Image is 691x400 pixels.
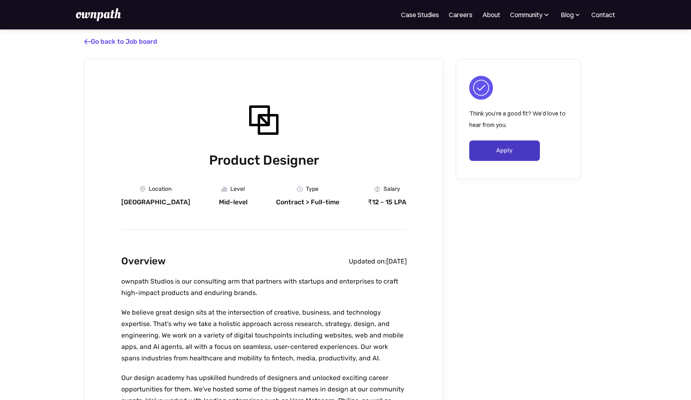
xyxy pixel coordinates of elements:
[219,198,247,206] div: Mid-level
[401,10,439,20] a: Case Studies
[449,10,473,20] a: Careers
[306,186,319,192] div: Type
[482,10,500,20] a: About
[121,151,407,170] h1: Product Designer
[386,257,407,266] div: [DATE]
[374,186,380,192] img: Money Icon - Job Board X Webflow Template
[297,186,303,192] img: Clock Icon - Job Board X Webflow Template
[276,198,339,206] div: Contract > Full-time
[469,108,567,131] p: Think you're a good fit? We'd love to hear from you.
[121,307,407,364] p: We believe great design sits at the intersection of creative, business, and technology expertise....
[221,186,227,192] img: Graph Icon - Job Board X Webflow Template
[230,186,245,192] div: Level
[140,186,145,192] img: Location Icon - Job Board X Webflow Template
[510,10,542,20] div: Community
[561,10,574,20] div: Blog
[121,253,166,269] h2: Overview
[591,10,615,20] a: Contact
[121,198,190,206] div: [GEOGRAPHIC_DATA]
[121,276,407,299] p: ownpath Studios is our consulting arm that partners with startups and enterprises to craft high-i...
[84,38,91,46] span: 
[149,186,172,192] div: Location
[349,257,386,266] div: Updated on:
[368,198,406,206] div: ₹12 - 15 LPA
[383,186,400,192] div: Salary
[469,141,540,161] a: Apply
[84,38,157,45] a: Go back to Job board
